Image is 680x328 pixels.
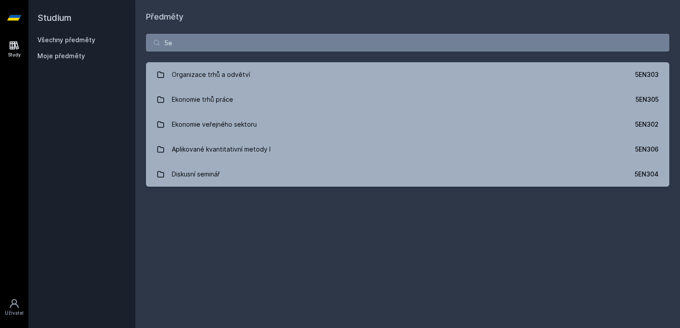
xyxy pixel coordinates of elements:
[635,95,659,104] div: 5EN305
[146,34,669,52] input: Název nebo ident předmětu…
[146,137,669,162] a: Aplikované kvantitativní metody I 5EN306
[37,52,85,60] span: Moje předměty
[635,70,659,79] div: 5EN303
[146,87,669,112] a: Ekonomie trhů práce 5EN305
[635,170,659,179] div: 5EN304
[2,36,27,63] a: Study
[5,310,24,316] div: Uživatel
[146,162,669,187] a: Diskusní seminář 5EN304
[635,145,659,154] div: 5EN306
[172,91,233,108] div: Ekonomie trhů práce
[146,62,669,87] a: Organizace trhů a odvětví 5EN303
[8,52,21,58] div: Study
[172,66,250,84] div: Organizace trhů a odvětví
[635,120,659,129] div: 5EN302
[146,11,669,23] h1: Předměty
[146,112,669,137] a: Ekonomie veřejného sektoru 5EN302
[172,116,257,133] div: Ekonomie veřejného sektoru
[37,36,95,44] a: Všechny předměty
[172,140,271,158] div: Aplikované kvantitativní metody I
[2,294,27,321] a: Uživatel
[172,165,220,183] div: Diskusní seminář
